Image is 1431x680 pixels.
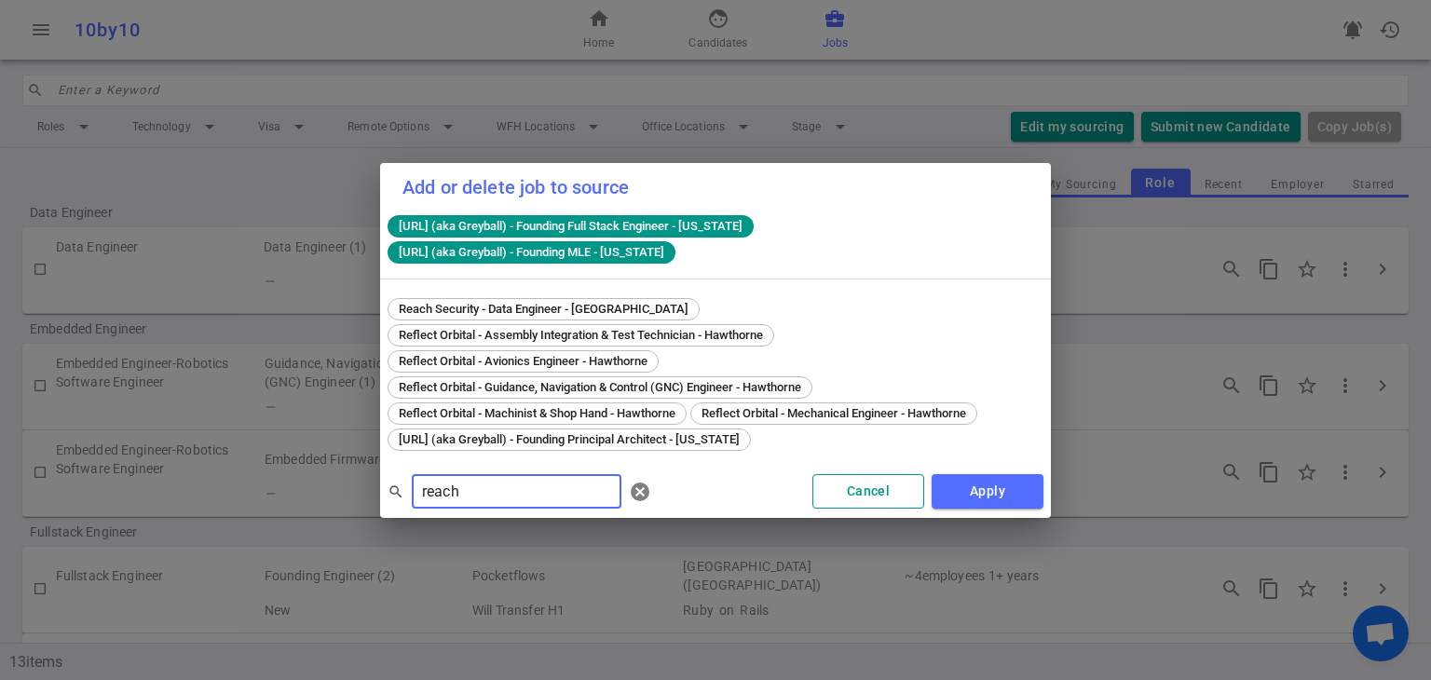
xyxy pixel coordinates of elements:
[392,302,695,316] span: Reach Security - Data Engineer - [GEOGRAPHIC_DATA]
[391,219,750,233] span: [URL] (aka Greyball) - Founding Full Stack Engineer - [US_STATE]
[392,406,682,420] span: Reflect Orbital - Machinist & Shop Hand - Hawthorne
[388,483,404,500] span: search
[812,474,924,509] button: Cancel
[380,163,1051,211] h2: Add or delete job to source
[695,406,973,420] span: Reflect Orbital - Mechanical Engineer - Hawthorne
[392,432,746,446] span: [URL] (aka Greyball) - Founding Principal Architect - [US_STATE]
[391,245,672,259] span: [URL] (aka Greyball) - Founding MLE - [US_STATE]
[932,474,1043,509] button: Apply
[392,328,770,342] span: Reflect Orbital - Assembly Integration & Test Technician - Hawthorne
[412,477,621,507] input: Separate search terms by comma or space
[392,354,654,368] span: Reflect Orbital - Avionics Engineer - Hawthorne
[392,380,808,394] span: Reflect Orbital - Guidance, Navigation & Control (GNC) Engineer - Hawthorne
[629,481,651,503] span: cancel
